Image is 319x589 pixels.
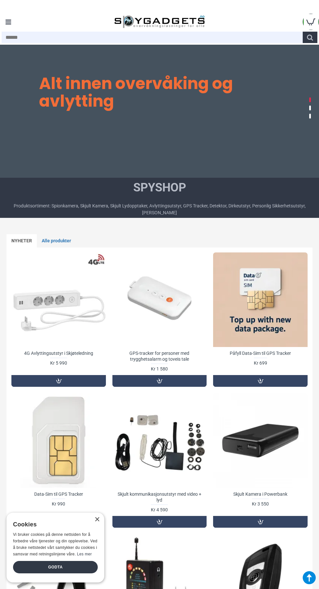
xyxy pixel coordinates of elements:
[7,234,37,248] a: NYHETER
[116,491,204,503] a: Skjult kommunikasjonsutstyr med video + lyd
[94,517,99,522] div: Close
[13,532,97,556] span: Vi bruker cookies på denne nettsiden for å forbedre våre tjenester og din opplevelse. Ved å bruke...
[112,393,207,488] a: Skjult kommunikasjonsutstyr med video + lyd Skjult kommunikasjonsutstyr med video + lyd
[13,518,94,532] div: Cookies
[24,350,93,356] a: 4G Avlyttingsutstyr i Skjøteledning
[252,502,269,506] span: Kr 3 550
[11,252,106,347] a: 4G Avlyttingsutstyr i Skjøteledning
[37,234,76,248] a: Alle produkter
[151,507,168,512] span: Kr 4 590
[2,203,317,216] div: Produktsortiment: Spionkamera, Skjult Kamera, Skjult Lydopptaker, Avlyttingsutstyr, GPS Tracker, ...
[50,361,67,365] span: Kr 5 990
[52,502,65,506] span: Kr 990
[34,491,83,497] a: Data-Sim til GPS Tracker
[13,561,98,573] div: Godta
[151,367,168,371] span: Kr 1 580
[213,393,308,488] a: Skjult Kamera i Powerbank Skjult Kamera i Powerbank
[112,252,207,347] a: GPS-tracker for personer med trygghetsalarm og toveis tale
[230,350,291,356] a: Påfyll Data-Sim til GPS Tracker
[116,350,204,362] a: GPS-tracker for personer med trygghetsalarm og toveis tale
[77,552,92,556] a: Les mer, opens a new window
[114,15,205,28] img: SpyGadgets.no
[254,361,267,365] span: Kr 699
[213,252,308,347] a: Påfyll Data-Sim til GPS Tracker
[11,393,106,488] a: Data-Sim til GPS Tracker
[233,491,287,497] a: Skjult Kamera i Powerbank
[2,179,317,196] h1: SpyShop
